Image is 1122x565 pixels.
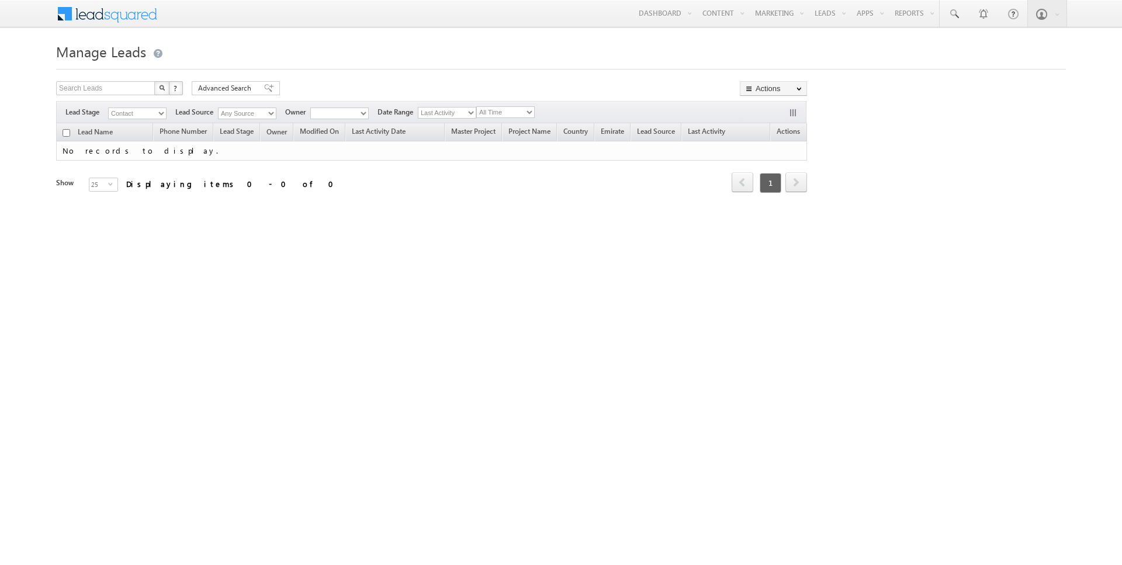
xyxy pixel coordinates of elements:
a: Country [557,125,594,140]
span: Master Project [451,127,496,136]
a: Modified On [294,125,345,140]
span: Phone Number [160,127,207,136]
a: Lead Name [72,126,119,141]
span: next [785,172,807,192]
a: next [785,174,807,192]
span: select [108,181,117,186]
span: Lead Stage [220,127,254,136]
span: ? [174,83,179,93]
button: Actions [740,81,807,96]
a: Lead Source [631,125,681,140]
span: 25 [89,178,108,191]
span: Owner [285,107,310,117]
span: Project Name [508,127,550,136]
span: Lead Source [637,127,675,136]
a: Lead Stage [214,125,259,140]
input: Check all records [63,129,70,137]
a: Last Activity [682,125,731,140]
span: Emirate [601,127,624,136]
span: Lead Source [175,107,218,117]
span: Lead Stage [65,107,108,117]
div: Displaying items 0 - 0 of 0 [126,177,341,190]
span: Actions [771,125,806,140]
a: Master Project [445,125,501,140]
a: prev [732,174,753,192]
td: No records to display. [56,141,807,161]
span: Owner [266,127,287,136]
a: Last Activity Date [346,125,411,140]
span: 1 [760,173,781,193]
span: Modified On [300,127,339,136]
span: Date Range [378,107,418,117]
a: Project Name [503,125,556,140]
button: ? [169,81,183,95]
span: Manage Leads [56,42,146,61]
a: Phone Number [154,125,213,140]
a: Emirate [595,125,630,140]
div: Show [56,178,79,188]
span: Country [563,127,588,136]
img: Search [159,85,165,91]
span: prev [732,172,753,192]
span: Advanced Search [198,83,255,93]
